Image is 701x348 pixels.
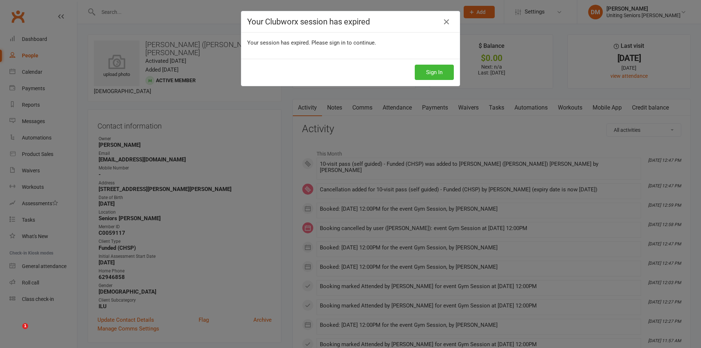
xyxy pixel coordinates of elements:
[415,65,454,80] button: Sign In
[22,323,28,329] span: 1
[247,39,376,46] span: Your session has expired. Please sign in to continue.
[7,323,25,341] iframe: Intercom live chat
[441,16,452,28] a: Close
[247,17,454,26] h4: Your Clubworx session has expired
